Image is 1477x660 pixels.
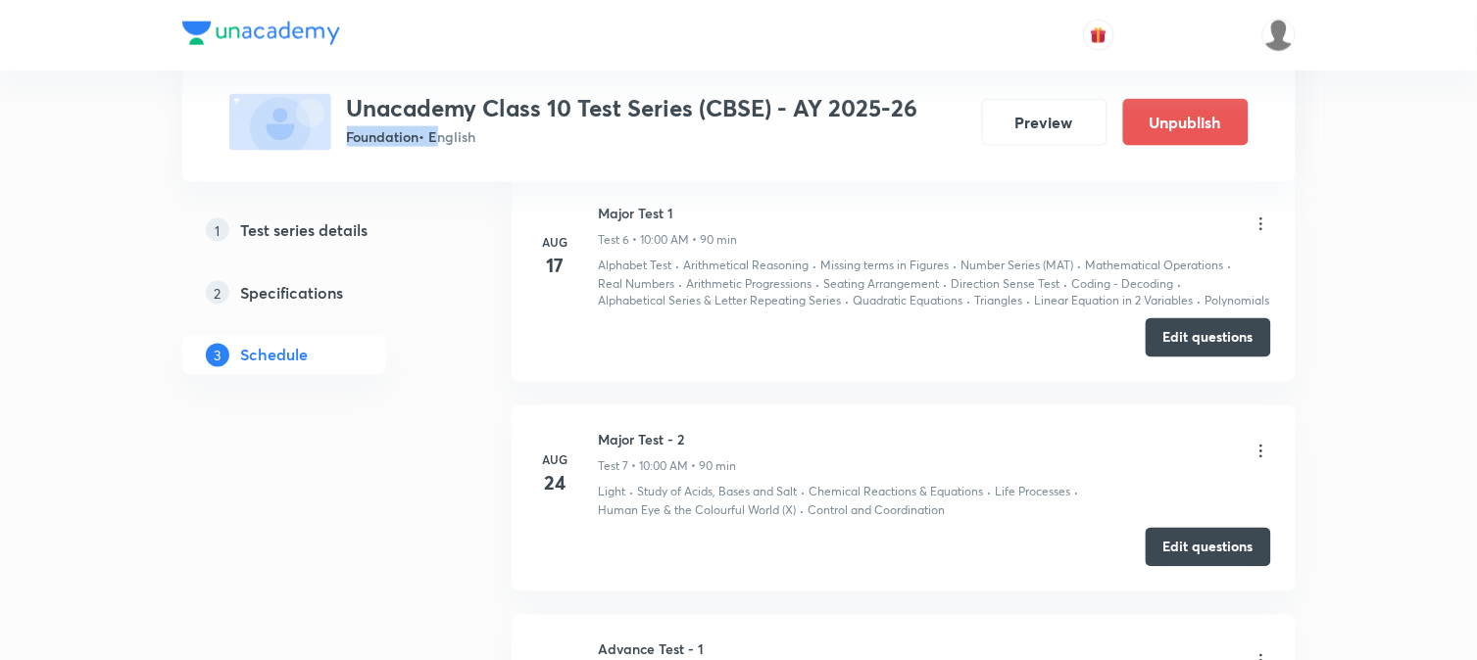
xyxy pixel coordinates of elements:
h6: Aug [536,451,575,469]
div: · [1064,275,1068,293]
div: · [816,275,820,293]
h6: Advance Test - 1 [599,639,738,660]
p: Foundation • English [347,126,918,147]
h5: Schedule [241,344,309,367]
p: Linear Equation in 2 Variables [1035,293,1194,310]
div: · [944,275,948,293]
p: Light [599,484,626,501]
p: 2 [206,281,229,305]
div: · [1178,275,1182,293]
div: · [1027,293,1031,310]
h6: Major Test 1 [599,203,738,223]
div: · [676,257,680,274]
div: · [1198,293,1202,310]
h5: Specifications [241,281,344,305]
p: Alphabetical Series & Letter Repeating Series [599,293,842,310]
h4: 24 [536,469,575,498]
a: 1Test series details [182,211,449,250]
div: · [967,293,971,310]
img: yusuf ali [1262,19,1296,52]
img: Company Logo [182,22,340,45]
p: Missing terms in Figures [821,257,950,274]
h4: 17 [536,251,575,280]
p: Real Numbers [599,275,675,293]
p: 3 [206,344,229,367]
div: · [1228,257,1232,274]
p: Arithmetic Progressions [687,275,812,293]
button: Edit questions [1146,528,1271,567]
p: 1 [206,218,229,242]
div: · [802,484,806,501]
div: · [679,275,683,293]
button: Preview [982,99,1108,146]
img: fallback-thumbnail.png [229,94,331,151]
a: 2Specifications [182,273,449,312]
p: Coding - Decoding [1072,275,1174,293]
p: Alphabet Test [599,257,672,274]
div: · [630,484,634,501]
p: Life Processes [996,484,1071,501]
div: · [1075,484,1079,501]
p: Chemical Reactions & Equations [810,484,984,501]
p: Triangles [975,293,1023,310]
div: · [813,257,817,274]
p: Human Eye & the Colourful World (X) [599,502,797,520]
p: Study of Acids, Bases and Salt [638,484,798,501]
p: Direction Sense Test [952,275,1060,293]
p: Seating Arrangement [824,275,940,293]
div: · [801,502,805,520]
h6: Aug [536,233,575,251]
div: · [988,484,992,501]
h3: Unacademy Class 10 Test Series (CBSE) - AY 2025-26 [347,94,918,122]
p: Control and Coordination [809,502,946,520]
a: Company Logo [182,22,340,50]
p: Test 7 • 10:00 AM • 90 min [599,458,737,476]
div: · [1078,257,1082,274]
img: avatar [1090,26,1108,44]
h5: Test series details [241,218,369,242]
p: Mathematical Operations [1086,257,1224,274]
div: · [954,257,958,274]
button: avatar [1083,20,1114,51]
h6: Major Test - 2 [599,430,737,450]
p: Polynomials [1206,293,1270,310]
button: Edit questions [1146,318,1271,357]
p: Test 6 • 10:00 AM • 90 min [599,231,738,249]
button: Unpublish [1123,99,1249,146]
p: Arithmetical Reasoning [684,257,810,274]
p: Quadratic Equations [854,293,963,310]
p: Number Series (MAT) [961,257,1074,274]
div: · [846,293,850,310]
